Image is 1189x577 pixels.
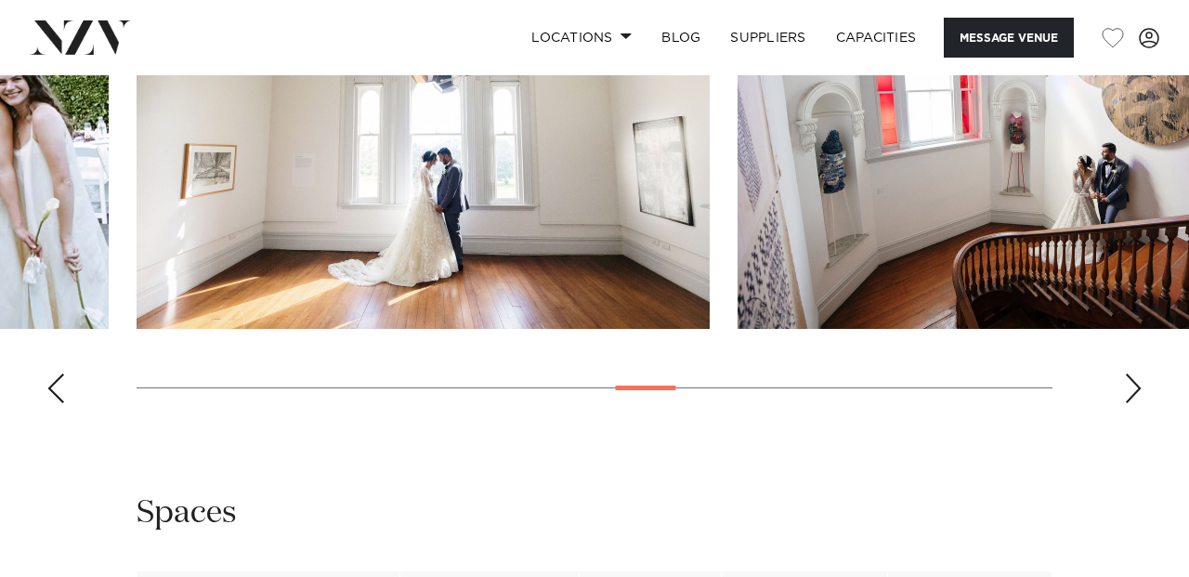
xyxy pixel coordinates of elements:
[30,20,131,54] img: nzv-logo.png
[821,18,932,58] a: Capacities
[715,18,820,58] a: SUPPLIERS
[944,18,1074,58] button: Message Venue
[137,492,237,534] h2: Spaces
[516,18,647,58] a: Locations
[647,18,715,58] a: BLOG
